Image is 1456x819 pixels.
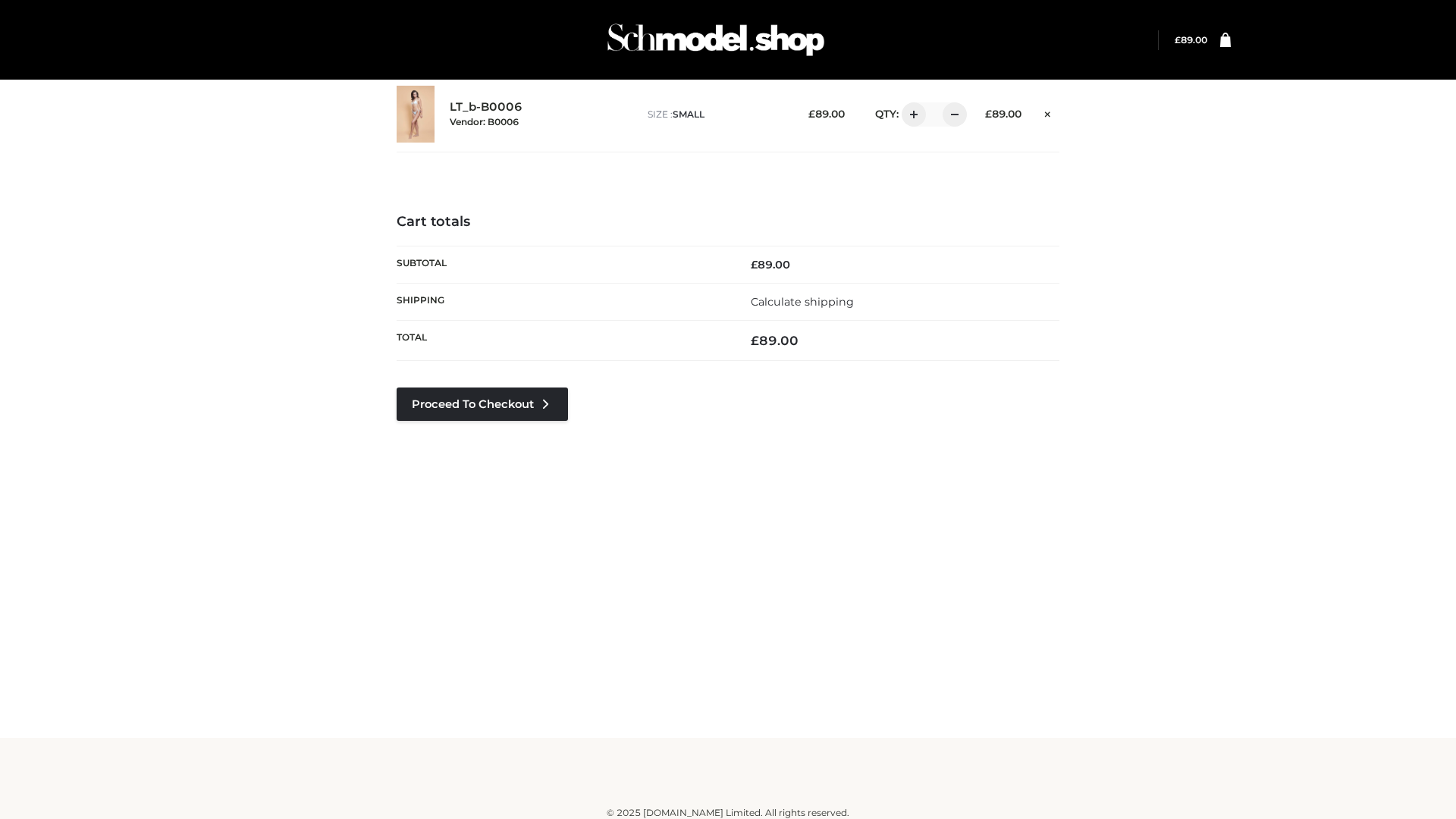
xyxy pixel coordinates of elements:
a: Calculate shipping [751,295,854,309]
img: Schmodel Admin 964 [602,10,830,70]
th: Subtotal [397,246,728,283]
th: Shipping [397,283,728,320]
bdi: 89.00 [985,108,1021,120]
bdi: 89.00 [751,258,790,271]
h4: Cart totals [397,214,1059,231]
th: Total [397,321,728,361]
div: QTY: [860,102,962,127]
bdi: 89.00 [1175,34,1207,45]
small: Vendor: B0006 [450,116,519,127]
a: Remove this item [1037,102,1059,122]
span: £ [751,333,759,348]
a: LT_b-B0006 [450,100,522,115]
span: £ [1175,34,1181,45]
a: Proceed to Checkout [397,388,568,421]
span: SMALL [673,108,704,120]
a: £89.00 [1175,34,1207,45]
img: LT_b-B0006 - SMALL [397,86,435,143]
bdi: 89.00 [808,108,845,120]
p: size : [648,108,785,121]
span: £ [985,108,992,120]
bdi: 89.00 [751,333,799,348]
span: £ [808,108,815,120]
span: £ [751,258,758,271]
